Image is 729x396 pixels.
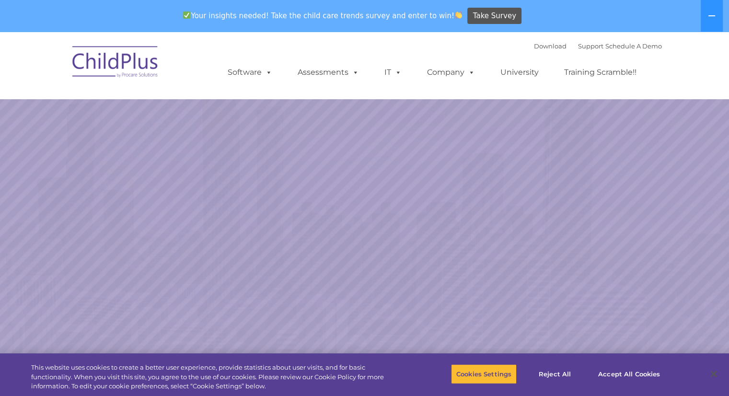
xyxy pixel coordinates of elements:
button: Reject All [525,364,585,384]
img: ChildPlus by Procare Solutions [68,39,163,87]
a: Training Scramble!! [555,63,646,82]
a: Learn More [496,249,617,281]
span: Take Survey [473,8,516,24]
a: Download [534,42,567,50]
a: IT [375,63,411,82]
a: Support [578,42,603,50]
font: | [534,42,662,50]
a: Schedule A Demo [605,42,662,50]
span: Your insights needed! Take the child care trends survey and enter to win! [179,6,466,25]
button: Cookies Settings [451,364,517,384]
a: Company [417,63,485,82]
span: Phone number [133,103,174,110]
button: Accept All Cookies [593,364,665,384]
a: University [491,63,548,82]
a: Assessments [288,63,369,82]
img: 👏 [455,12,462,19]
img: ✅ [183,12,190,19]
span: Last name [133,63,162,70]
div: This website uses cookies to create a better user experience, provide statistics about user visit... [31,363,401,391]
a: Software [218,63,282,82]
a: Take Survey [467,8,521,24]
button: Close [703,363,724,384]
